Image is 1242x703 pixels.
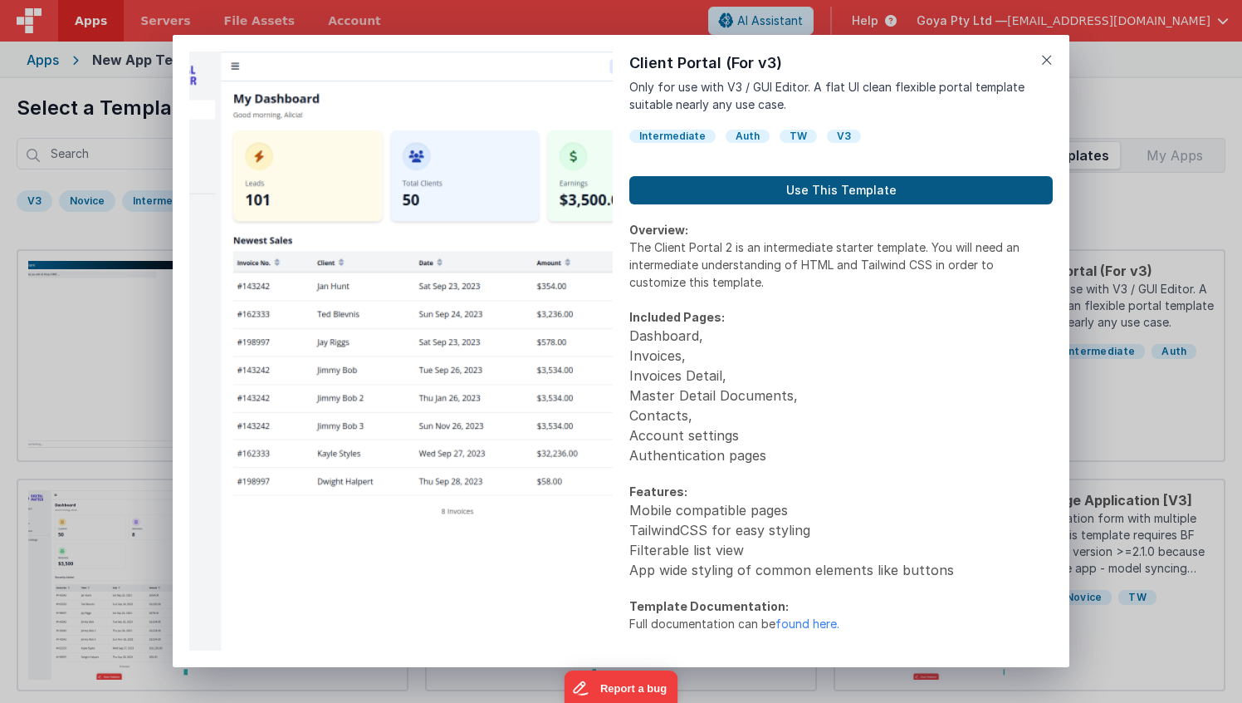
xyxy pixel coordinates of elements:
[629,366,1053,386] li: Invoices Detail,
[629,176,1053,204] button: Use This Template
[629,599,789,613] strong: Template Documentation:
[629,52,1053,75] h1: Client Portal (For v3)
[629,130,716,143] div: Intermediate
[629,238,1053,291] p: The Client Portal 2 is an intermediate starter template. You will need an intermediate understand...
[629,346,1053,366] li: Invoices,
[629,78,1053,113] p: Only for use with V3 / GUI Editor. A flat UI clean flexible portal template suitable nearly any u...
[780,130,817,143] div: TW
[629,425,1053,445] li: Account settings
[629,223,688,237] strong: Overview:
[629,406,1053,425] li: Contacts,
[775,617,839,631] a: found here.
[629,615,1053,632] p: Full documentation can be
[629,520,1053,540] li: TailwindCSS for easy styling
[629,484,687,499] strong: Features:
[827,130,861,143] div: V3
[629,310,725,324] strong: Included Pages:
[629,560,1053,580] li: App wide styling of common elements like buttons
[629,326,1053,346] li: Dashboard,
[726,130,770,143] div: Auth
[629,540,1053,560] li: Filterable list view
[629,445,1053,465] li: Authentication pages
[629,500,1053,520] li: Mobile compatible pages
[629,386,1053,406] li: Master Detail Documents,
